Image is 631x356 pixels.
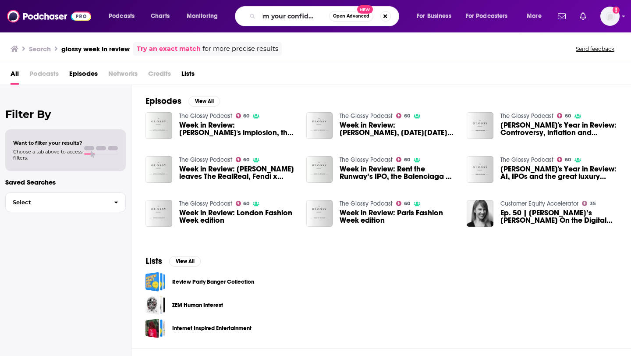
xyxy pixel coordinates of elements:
[145,96,181,107] h2: Episodes
[145,96,220,107] a: EpisodesView All
[306,156,333,183] img: Week in Review: Rent the Runway’s IPO, the Balenciaga x Simpsons PFW crossover and Glossy Fashion...
[500,121,617,136] a: Glossy's Year in Review: Controversy, inflation and greenwashing in 2022
[573,45,617,53] button: Send feedback
[329,11,373,21] button: Open AdvancedNew
[500,209,617,224] a: Ep. 50 | Glossy’s Jill Manoff On the Digital Evolution of Fashion and Beauty
[69,67,98,85] a: Episodes
[467,156,493,183] img: Glossy's Year in Review: AI, IPOs and the great luxury slowdown
[590,202,596,206] span: 35
[521,9,553,23] button: open menu
[340,121,456,136] span: Week in Review: [PERSON_NAME], [DATE][DATE] and a report from [PERSON_NAME]'s first UK event
[466,10,508,22] span: For Podcasters
[236,157,250,162] a: 60
[151,10,170,22] span: Charts
[187,10,218,22] span: Monitoring
[145,112,172,139] img: Week in Review: Yeezy's implosion, the new pain-filled spa experience and Glossy's Influencer Bra...
[188,96,220,107] button: View All
[460,9,521,23] button: open menu
[600,7,620,26] button: Show profile menu
[600,7,620,26] img: User Profile
[236,113,250,118] a: 60
[500,200,578,207] a: Customer Equity Accelerator
[340,121,456,136] a: Week in Review: Virgil Abloh, Black Friday and a report from Glossy's first UK event
[582,201,596,206] a: 35
[179,156,232,164] a: The Glossy Podcast
[417,10,451,22] span: For Business
[404,158,410,162] span: 60
[243,202,249,206] span: 60
[396,113,410,118] a: 60
[5,192,126,212] button: Select
[340,209,456,224] span: Week in Review: Paris Fashion Week edition
[61,45,130,53] h3: glossy week in review
[179,121,296,136] a: Week in Review: Yeezy's implosion, the new pain-filled spa experience and Glossy's Influencer Bra...
[108,67,138,85] span: Networks
[145,256,201,267] a: ListsView All
[565,158,571,162] span: 60
[396,201,410,206] a: 60
[340,112,393,120] a: The Glossy Podcast
[557,113,571,118] a: 60
[243,114,249,118] span: 60
[179,121,296,136] span: Week in Review: [PERSON_NAME]'s implosion, the new pain-filled spa experience and [PERSON_NAME]'s...
[554,9,569,24] a: Show notifications dropdown
[340,165,456,180] a: Week in Review: Rent the Runway’s IPO, the Balenciaga x Simpsons PFW crossover and Glossy Fashion...
[576,9,590,24] a: Show notifications dropdown
[500,165,617,180] span: [PERSON_NAME]'s Year in Review: AI, IPOs and the great luxury slowdown
[333,14,369,18] span: Open Advanced
[145,200,172,227] img: Week in Review: London Fashion Week edition
[172,277,254,287] a: Review Party Banger Collection
[181,67,195,85] a: Lists
[109,10,135,22] span: Podcasts
[179,112,232,120] a: The Glossy Podcast
[306,200,333,227] img: Week in Review: Paris Fashion Week edition
[396,157,410,162] a: 60
[243,6,408,26] div: Search podcasts, credits, & more...
[148,67,171,85] span: Credits
[145,272,165,292] a: Review Party Banger Collection
[103,9,146,23] button: open menu
[13,149,82,161] span: Choose a tab above to access filters.
[340,200,393,207] a: The Glossy Podcast
[29,45,51,53] h3: Search
[145,295,165,315] a: ZEM Human Interest
[5,178,126,186] p: Saved Searches
[557,157,571,162] a: 60
[145,9,175,23] a: Charts
[145,318,165,338] a: Internet Inspired Entertainment
[179,209,296,224] a: Week in Review: London Fashion Week edition
[169,256,201,267] button: View All
[11,67,19,85] span: All
[467,112,493,139] img: Glossy's Year in Review: Controversy, inflation and greenwashing in 2022
[467,200,493,227] img: Ep. 50 | Glossy’s Jill Manoff On the Digital Evolution of Fashion and Beauty
[411,9,462,23] button: open menu
[179,165,296,180] a: Week in Review: Julie Wainwright leaves The RealReal, Fendi x Marc Jacobs, dispatches from the Gl...
[613,7,620,14] svg: Add a profile image
[340,156,393,164] a: The Glossy Podcast
[145,156,172,183] img: Week in Review: Julie Wainwright leaves The RealReal, Fendi x Marc Jacobs, dispatches from the Gl...
[259,9,329,23] input: Search podcasts, credits, & more...
[29,67,59,85] span: Podcasts
[172,300,223,310] a: ZEM Human Interest
[172,324,252,333] a: Internet Inspired Entertainment
[404,202,410,206] span: 60
[527,10,542,22] span: More
[179,200,232,207] a: The Glossy Podcast
[179,165,296,180] span: Week in Review: [PERSON_NAME] leaves The RealReal, Fendi x [PERSON_NAME], dispatches from the Glo...
[137,44,201,54] a: Try an exact match
[500,156,553,164] a: The Glossy Podcast
[7,8,91,25] img: Podchaser - Follow, Share and Rate Podcasts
